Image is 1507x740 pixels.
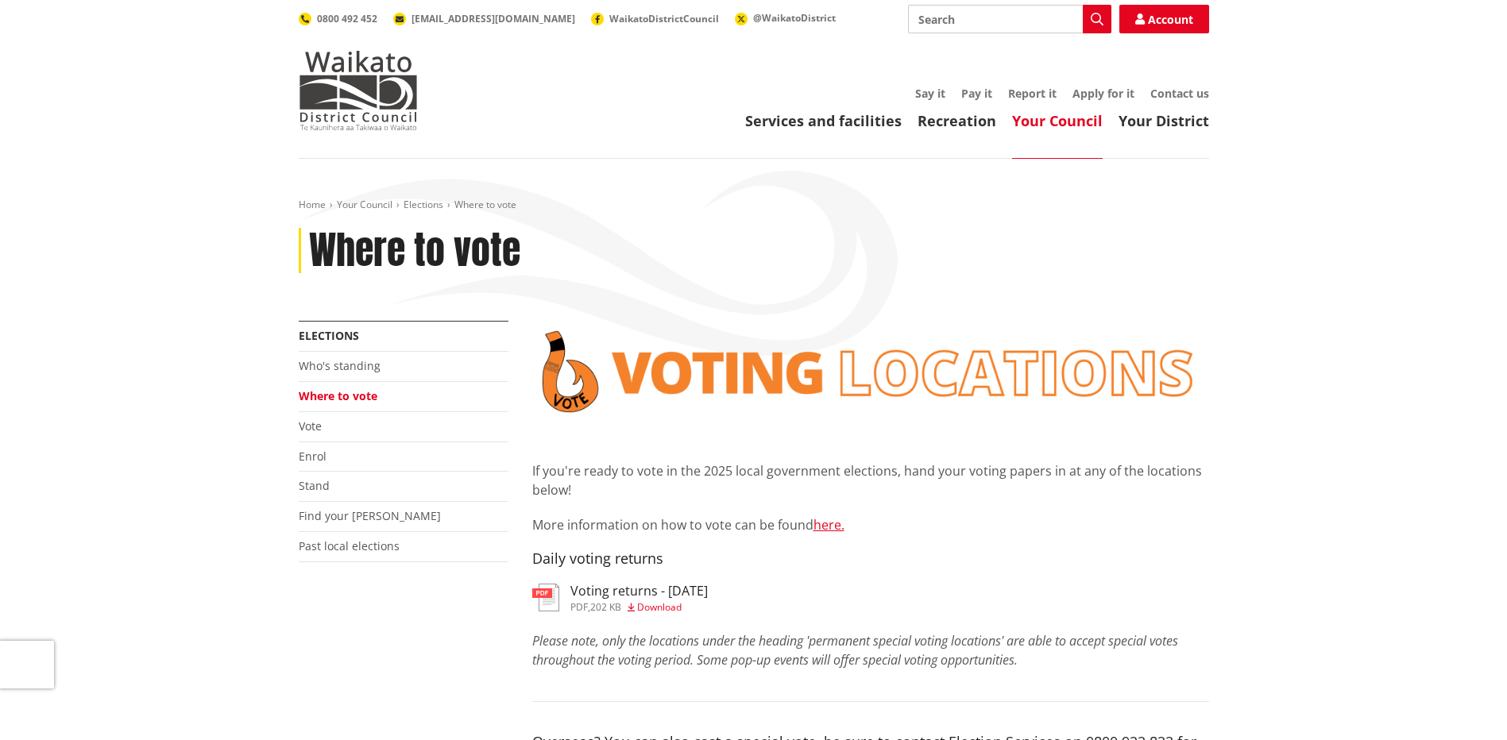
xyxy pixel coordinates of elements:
[532,461,1209,499] p: If you're ready to vote in the 2025 local government elections, hand your voting papers in at any...
[299,198,326,211] a: Home
[1150,86,1209,101] a: Contact us
[735,11,836,25] a: @WaikatoDistrict
[299,12,377,25] a: 0800 492 452
[393,12,575,25] a: [EMAIL_ADDRESS][DOMAIN_NAME]
[299,51,418,130] img: Waikato District Council - Te Kaunihera aa Takiwaa o Waikato
[915,86,945,101] a: Say it
[1012,111,1103,130] a: Your Council
[1008,86,1057,101] a: Report it
[745,111,902,130] a: Services and facilities
[309,228,520,274] h1: Where to vote
[532,550,1209,568] h4: Daily voting returns
[908,5,1111,33] input: Search input
[753,11,836,25] span: @WaikatoDistrict
[532,515,1209,534] p: More information on how to vote can be found
[337,198,392,211] a: Your Council
[299,478,330,493] a: Stand
[961,86,992,101] a: Pay it
[299,358,381,373] a: Who's standing
[637,600,682,614] span: Download
[317,12,377,25] span: 0800 492 452
[570,600,588,614] span: pdf
[570,584,708,599] h3: Voting returns - [DATE]
[570,603,708,612] div: ,
[532,584,708,612] a: Voting returns - [DATE] pdf,202 KB Download
[1119,5,1209,33] a: Account
[299,198,1209,212] nav: breadcrumb
[813,516,844,534] a: here.
[1119,111,1209,130] a: Your District
[299,538,400,553] a: Past local elections
[1072,86,1134,101] a: Apply for it
[532,584,559,611] img: document-pdf.svg
[299,508,441,523] a: Find your [PERSON_NAME]
[299,418,322,434] a: Vote
[454,198,516,211] span: Where to vote
[918,111,996,130] a: Recreation
[590,600,621,614] span: 202 KB
[299,449,327,464] a: Enrol
[609,12,719,25] span: WaikatoDistrictCouncil
[532,321,1209,422] img: voting locations banner
[532,632,1178,669] em: Please note, only the locations under the heading 'permanent special voting locations' are able t...
[404,198,443,211] a: Elections
[412,12,575,25] span: [EMAIL_ADDRESS][DOMAIN_NAME]
[299,388,377,403] a: Where to vote
[591,12,719,25] a: WaikatoDistrictCouncil
[299,328,359,343] a: Elections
